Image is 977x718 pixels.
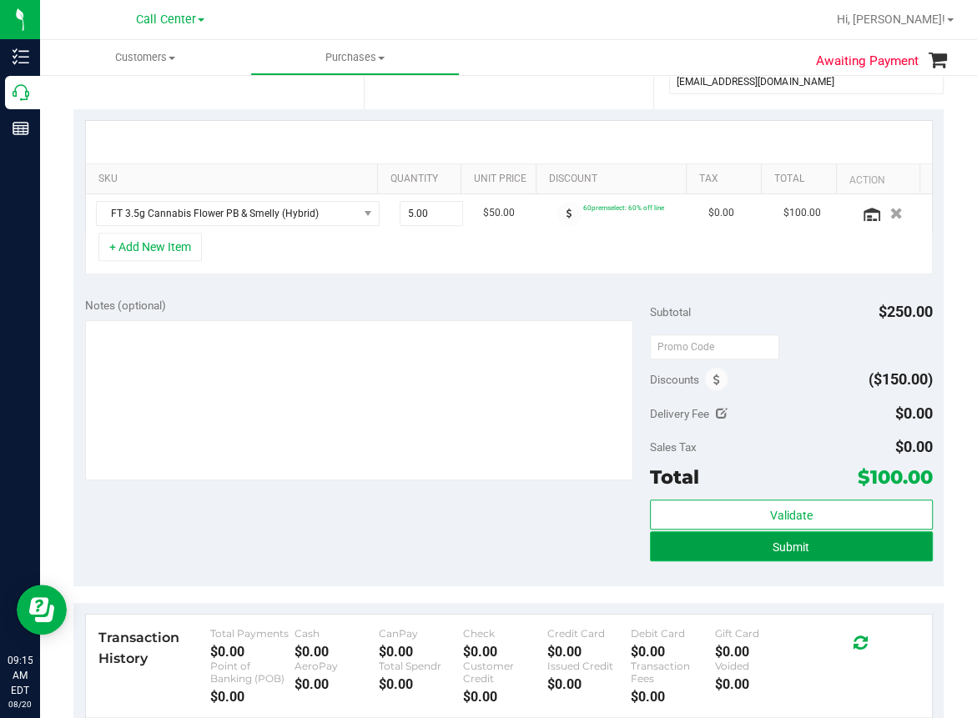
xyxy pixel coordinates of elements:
div: $0.00 [546,676,631,692]
div: $0.00 [631,689,715,705]
th: Action [836,164,919,194]
a: Purchases [250,40,461,75]
div: $0.00 [715,644,799,660]
div: Check [463,627,547,640]
iframe: Resource center [17,585,67,635]
div: $0.00 [546,644,631,660]
span: Hi, [PERSON_NAME]! [837,13,945,26]
span: NO DATA FOUND [96,201,380,226]
span: Delivery Fee [650,407,709,420]
div: $0.00 [463,644,547,660]
span: Subtotal [650,305,691,319]
div: $0.00 [379,644,463,660]
span: $100.00 [783,205,821,221]
a: Tax [699,173,754,186]
div: Total Spendr [379,660,463,672]
div: $0.00 [295,676,379,692]
span: Submit [773,540,809,554]
i: Edit Delivery Fee [715,408,727,419]
a: Customers [40,40,250,75]
p: 09:15 AM EDT [8,653,33,698]
p: 08/20 [8,698,33,710]
input: Promo Code [650,334,779,359]
inline-svg: Reports [13,120,29,137]
div: $0.00 [210,644,295,660]
span: Total [650,465,699,489]
span: 60premselect: 60% off line [583,203,664,212]
div: Customer Credit [463,660,547,685]
div: Voided [715,660,799,672]
div: Cash [295,627,379,640]
span: $0.00 [895,438,933,455]
div: Credit Card [546,627,631,640]
span: $0.00 [895,404,933,422]
button: Validate [650,500,933,530]
span: Awaiting Payment [816,52,919,71]
span: FT 3.5g Cannabis Flower PB & Smelly (Hybrid) [97,202,358,225]
a: Unit Price [474,173,529,186]
a: Quantity [390,173,454,186]
span: Validate [770,509,813,522]
div: Point of Banking (POB) [210,660,295,685]
inline-svg: Call Center [13,84,29,101]
span: $0.00 [708,205,734,221]
div: $0.00 [631,644,715,660]
button: Submit [650,531,933,561]
span: Customers [40,50,250,65]
span: ($150.00) [869,370,933,388]
div: $0.00 [379,676,463,692]
div: $0.00 [210,689,295,705]
div: Issued Credit [546,660,631,672]
div: Transaction Fees [631,660,715,685]
span: $100.00 [858,465,933,489]
div: $0.00 [463,689,547,705]
input: 5.00 [400,202,462,225]
div: AeroPay [295,660,379,672]
div: CanPay [379,627,463,640]
inline-svg: Inventory [13,48,29,65]
div: $0.00 [295,644,379,660]
button: + Add New Item [98,233,202,261]
div: Total Payments [210,627,295,640]
div: Debit Card [631,627,715,640]
a: SKU [98,173,370,186]
span: Sales Tax [650,440,697,454]
span: Discounts [650,364,699,394]
div: $0.00 [715,676,799,692]
div: Gift Card [715,627,799,640]
span: $50.00 [483,205,515,221]
span: Call Center [136,13,196,27]
a: Total [774,173,829,186]
a: Discount [549,173,679,186]
span: $250.00 [879,303,933,320]
span: Purchases [251,50,460,65]
span: Notes (optional) [85,299,166,312]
